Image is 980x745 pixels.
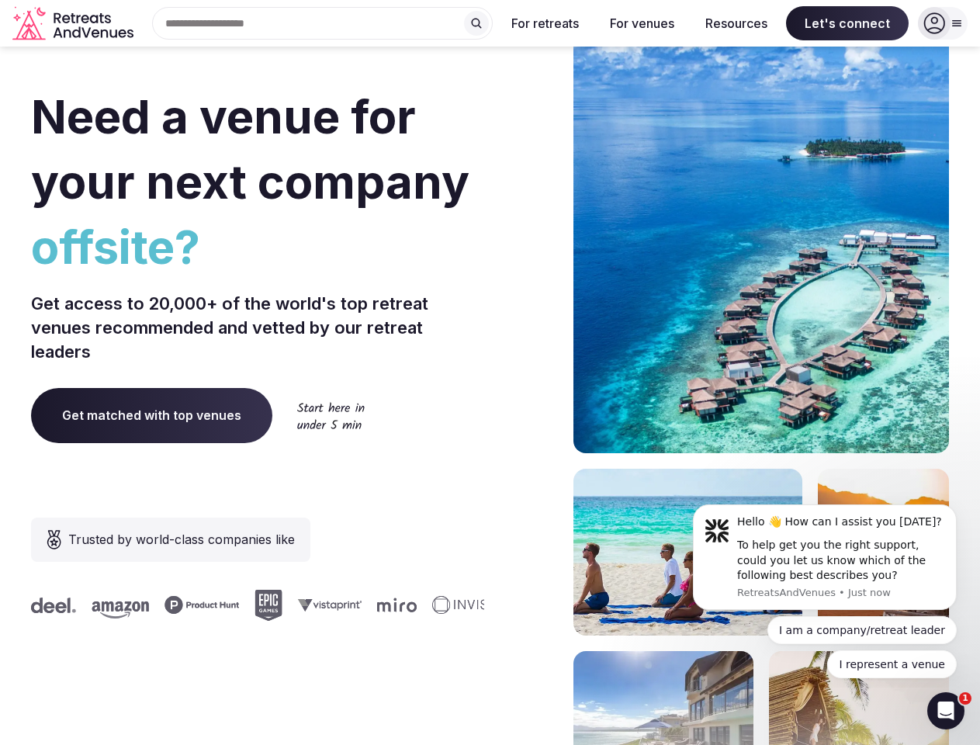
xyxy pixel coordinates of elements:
span: offsite? [31,214,484,279]
svg: Deel company logo [30,598,75,613]
p: Get access to 20,000+ of the world's top retreat venues recommended and vetted by our retreat lea... [31,292,484,363]
svg: Retreats and Venues company logo [12,6,137,41]
span: 1 [959,692,971,705]
span: Let's connect [786,6,909,40]
iframe: Intercom live chat [927,692,964,729]
img: yoga on tropical beach [573,469,802,636]
button: For retreats [499,6,591,40]
svg: Epic Games company logo [254,590,282,621]
span: Need a venue for your next company [31,88,469,210]
iframe: Intercom notifications message [670,490,980,688]
a: Get matched with top venues [31,388,272,442]
img: woman sitting in back of truck with camels [818,469,949,636]
a: Visit the homepage [12,6,137,41]
img: Start here in under 5 min [297,402,365,429]
button: For venues [597,6,687,40]
span: Trusted by world-class companies like [68,530,295,549]
svg: Vistaprint company logo [297,598,361,612]
button: Resources [693,6,780,40]
svg: Invisible company logo [431,596,517,615]
svg: Miro company logo [376,598,416,612]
